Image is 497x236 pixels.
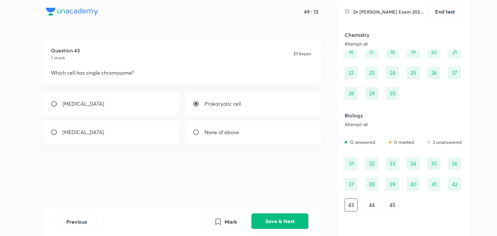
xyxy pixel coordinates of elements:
[386,157,399,170] div: 33
[386,87,399,100] div: 30
[345,87,358,100] div: 28
[345,46,358,59] div: 16
[345,31,426,39] h5: Chemistry
[345,122,426,127] div: Attempt all
[427,178,440,191] div: 41
[448,46,461,59] div: 21
[386,178,399,191] div: 39
[365,157,378,170] div: 32
[345,41,426,47] div: Attempt all
[51,69,314,77] p: Which cell has single chromosome?
[428,4,462,19] button: End test
[448,66,461,79] div: 27
[350,139,375,145] p: 12 answered
[448,157,461,170] div: 36
[365,46,378,59] div: 17
[62,100,104,108] p: [MEDICAL_DATA]
[427,66,440,79] div: 26
[365,87,378,100] div: 29
[407,46,420,59] div: 19
[386,198,399,211] div: 45
[312,8,318,15] h5: 13
[299,51,311,57] p: Report
[251,213,308,229] button: Save & Next
[293,51,298,57] img: report icon
[56,214,97,230] button: Previous
[345,66,358,79] div: 22
[386,66,399,79] div: 24
[204,100,241,108] p: Prokaryotic cell
[204,128,239,136] p: None of above
[345,198,358,211] div: 43
[448,178,461,191] div: 42
[365,66,378,79] div: 23
[345,178,358,191] div: 37
[386,46,399,59] div: 18
[345,112,426,119] h5: Biology
[205,214,246,230] button: Mark
[51,54,80,61] h6: 1 mark
[394,139,414,145] p: 0 marked
[427,157,440,170] div: 35
[433,139,462,145] p: 3 unanswered
[353,8,425,15] h6: Dr [PERSON_NAME] Exam 2022 - Mock Test
[62,128,104,136] p: [MEDICAL_DATA]
[345,157,358,170] div: 31
[51,47,80,54] h5: Question 43
[427,46,440,59] div: 20
[407,157,420,170] div: 34
[365,198,378,211] div: 44
[407,66,420,79] div: 25
[365,178,378,191] div: 38
[407,178,420,191] div: 40
[303,8,312,15] h5: 49 :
